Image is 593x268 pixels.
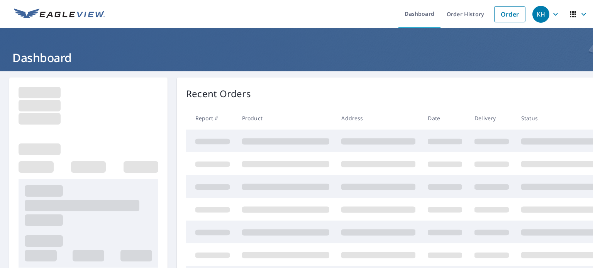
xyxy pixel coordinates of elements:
[468,107,515,130] th: Delivery
[9,50,584,66] h1: Dashboard
[186,107,236,130] th: Report #
[14,8,105,20] img: EV Logo
[532,6,549,23] div: KH
[422,107,468,130] th: Date
[494,6,525,22] a: Order
[335,107,422,130] th: Address
[186,87,251,101] p: Recent Orders
[236,107,335,130] th: Product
